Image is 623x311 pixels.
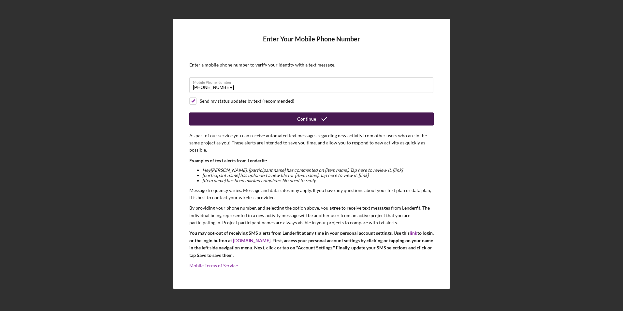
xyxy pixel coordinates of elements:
button: Continue [189,112,434,126]
a: Mobile Terms of Service [189,263,238,268]
div: Continue [297,112,316,126]
div: Send my status updates by text (recommended) [200,98,294,104]
p: Message frequency varies. Message and data rates may apply. If you have any questions about your ... [189,187,434,201]
a: [DOMAIN_NAME] [233,238,270,243]
li: Hey [PERSON_NAME] , [participant name] has commented on [item name]. Tap here to review it. [link] [202,168,434,173]
p: By providing your phone number, and selecting the option above, you agree to receive text message... [189,204,434,226]
div: Enter a mobile phone number to verify your identity with a text message. [189,62,434,67]
li: [participant name] has uploaded a new file for [item name]. Tap here to view it. [link] [202,173,434,178]
p: You may opt-out of receiving SMS alerts from Lenderfit at any time in your personal account setti... [189,230,434,259]
h4: Enter Your Mobile Phone Number [189,35,434,52]
a: link [410,230,417,236]
li: [item name] has been marked complete! No need to reply. [202,178,434,183]
p: As part of our service you can receive automated text messages regarding new activity from other ... [189,132,434,154]
label: Mobile Phone Number [193,78,433,85]
p: Examples of text alerts from Lenderfit: [189,157,434,164]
